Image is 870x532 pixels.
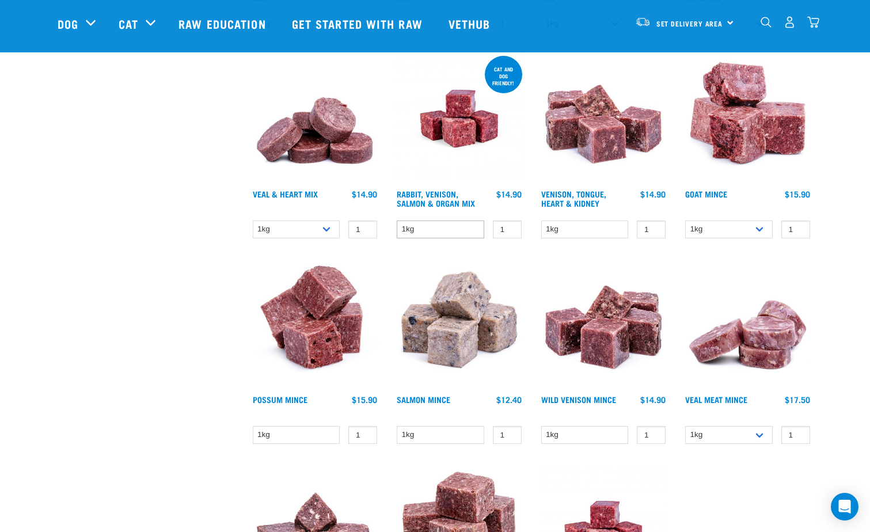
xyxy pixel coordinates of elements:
[781,426,810,444] input: 1
[352,189,377,199] div: $14.90
[637,426,666,444] input: 1
[785,395,810,404] div: $17.50
[538,259,669,390] img: Pile Of Cubed Wild Venison Mince For Pets
[352,395,377,404] div: $15.90
[635,17,651,27] img: van-moving.png
[496,395,522,404] div: $12.40
[781,221,810,238] input: 1
[394,259,525,390] img: 1141 Salmon Mince 01
[685,397,747,401] a: Veal Meat Mince
[682,54,813,184] img: 1077 Wild Goat Mince 01
[253,192,318,196] a: Veal & Heart Mix
[493,221,522,238] input: 1
[397,192,475,205] a: Rabbit, Venison, Salmon & Organ Mix
[58,15,78,32] a: Dog
[538,54,669,184] img: Pile Of Cubed Venison Tongue Mix For Pets
[250,259,381,390] img: 1102 Possum Mince 01
[493,426,522,444] input: 1
[541,397,616,401] a: Wild Venison Mince
[437,1,505,47] a: Vethub
[397,397,450,401] a: Salmon Mince
[280,1,437,47] a: Get started with Raw
[784,16,796,28] img: user.png
[541,192,606,205] a: Venison, Tongue, Heart & Kidney
[761,17,772,28] img: home-icon-1@2x.png
[496,189,522,199] div: $14.90
[119,15,138,32] a: Cat
[785,189,810,199] div: $15.90
[250,54,381,184] img: 1152 Veal Heart Medallions 01
[831,493,858,520] div: Open Intercom Messenger
[167,1,280,47] a: Raw Education
[807,16,819,28] img: home-icon@2x.png
[485,60,522,92] div: Cat and dog friendly!
[348,221,377,238] input: 1
[682,259,813,390] img: 1160 Veal Meat Mince Medallions 01
[253,397,307,401] a: Possum Mince
[637,221,666,238] input: 1
[394,54,525,184] img: Rabbit Venison Salmon Organ 1688
[640,189,666,199] div: $14.90
[656,21,723,25] span: Set Delivery Area
[685,192,727,196] a: Goat Mince
[640,395,666,404] div: $14.90
[348,426,377,444] input: 1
